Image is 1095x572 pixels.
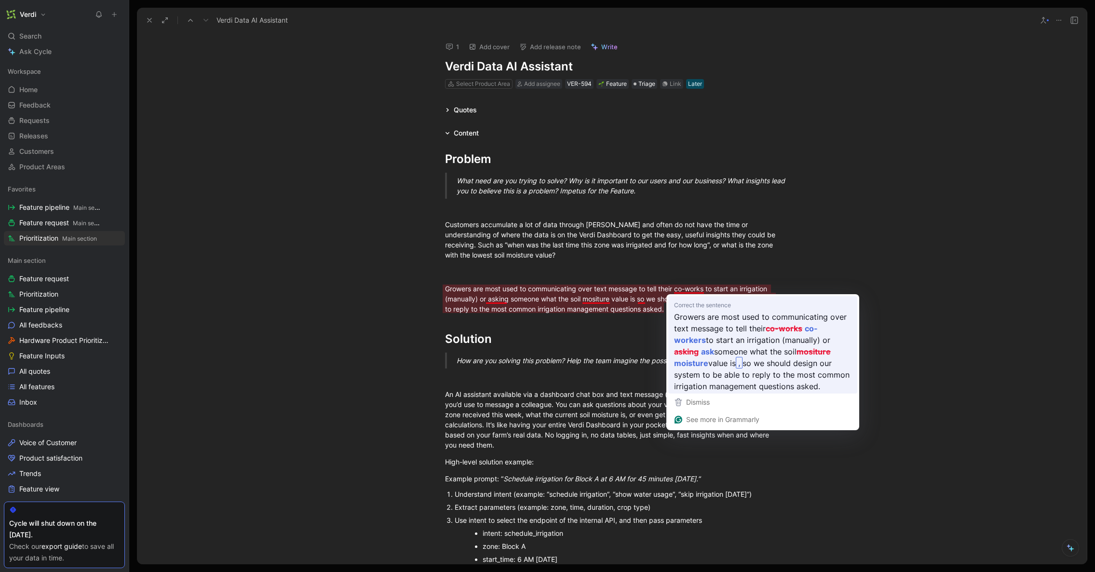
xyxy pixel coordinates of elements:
span: Feedback [19,100,51,110]
div: intent: schedule_irrigation [483,528,760,538]
div: Quotes [454,104,477,116]
div: Workspace [4,64,125,79]
span: Main section [73,219,108,227]
span: Triage [638,79,655,89]
a: All features [4,380,125,394]
div: Understand intent (example: “schedule irrigation”, “show water usage”, “skip irrigation [DATE]”) [455,489,779,499]
span: Feature pipeline [19,305,69,314]
span: Customer view [19,500,66,509]
div: Example prompt: “ [445,474,779,484]
a: Product Areas [4,160,125,174]
a: Feature pipeline [4,302,125,317]
div: Solution [445,330,779,348]
a: Feature pipelineMain section [4,200,125,215]
span: Home [19,85,38,95]
div: 🌱Feature [596,79,629,89]
img: 🌱 [598,81,604,87]
div: Customers accumulate a lot of data through [PERSON_NAME] and often do not have the time or unders... [445,219,779,260]
button: Add release note [515,40,585,54]
div: Cycle will shut down on the [DATE]. [9,518,120,541]
div: Growers are most used to communicating over text message to tell their co-works to start an irrig... [445,284,779,314]
div: Main section [4,253,125,268]
span: Voice of Customer [19,438,77,448]
div: Quotes [441,104,481,116]
div: An AI assistant available via a dashboard chat box and text message (SMS). Use the same language ... [445,389,779,450]
span: Add assignee [524,80,560,87]
div: Feature [598,79,627,89]
a: Requests [4,113,125,128]
span: Product satisfaction [19,453,82,463]
div: Extract parameters (example: zone, time, duration, crop type) [455,502,779,512]
span: Search [19,30,41,42]
span: Inbox [19,397,37,407]
a: Inbox [4,395,125,409]
img: Verdi [6,10,16,19]
span: Write [601,42,618,51]
a: Hardware Product Prioritization [4,333,125,348]
a: Feature requestMain section [4,216,125,230]
span: Main section [8,256,46,265]
span: Favorites [8,184,36,194]
span: All quotes [19,367,50,376]
div: start_time: 6 AM [DATE] [483,554,760,564]
span: Hardware Product Prioritization [19,336,112,345]
div: VER-594 [567,79,592,89]
div: Later [688,79,702,89]
span: Workspace [8,67,41,76]
div: What need are you trying to solve? Why is it important to our users and our business? What insigh... [457,176,790,196]
div: Content [441,127,483,139]
span: All features [19,382,54,392]
a: Releases [4,129,125,143]
div: Favorites [4,182,125,196]
span: Requests [19,116,50,125]
span: Feature pipeline [19,203,101,213]
span: Feature view [19,484,59,494]
div: Use intent to select the endpoint of the internal API, and then pass parameters [455,515,779,525]
a: Feedback [4,98,125,112]
span: Prioritization [19,233,97,244]
div: zone: Block A [483,541,760,551]
a: Trends [4,466,125,481]
button: VerdiVerdi [4,8,49,21]
div: Main sectionFeature requestPrioritizationFeature pipelineAll feedbacksHardware Product Prioritiza... [4,253,125,409]
a: Ask Cycle [4,44,125,59]
a: Feature view [4,482,125,496]
span: Dashboards [8,420,43,429]
button: 1 [441,40,463,54]
div: Problem [445,150,779,168]
span: Main section [62,235,97,242]
div: Content [454,127,479,139]
button: Add cover [464,40,514,54]
em: Schedule irrigation for Block A at 6 AM for 45 minutes [DATE].” [503,475,700,483]
div: Dashboards [4,417,125,432]
a: Feature request [4,272,125,286]
span: Feature Inputs [19,351,65,361]
div: DashboardsVoice of CustomerProduct satisfactionTrendsFeature viewCustomer view [4,417,125,512]
div: How are you solving this problem? Help the team imagine the possibilities and sense the scope. [457,355,790,366]
a: Product satisfaction [4,451,125,465]
span: Ask Cycle [19,46,52,57]
button: Write [586,40,622,54]
a: Home [4,82,125,97]
span: Trends [19,469,41,478]
a: All quotes [4,364,125,379]
div: Check our to save all your data in time. [9,541,120,564]
span: Main section [73,204,108,211]
span: Feature request [19,274,69,284]
div: Select Product Area [456,79,510,89]
a: Customers [4,144,125,159]
a: Feature Inputs [4,349,125,363]
h1: Verdi Data AI Assistant [445,59,779,74]
a: export guide [41,542,82,550]
a: All feedbacks [4,318,125,332]
span: Releases [19,131,48,141]
div: Triage [632,79,657,89]
span: Product Areas [19,162,65,172]
a: Voice of Customer [4,436,125,450]
div: High-level solution example: [445,457,779,467]
a: Customer view [4,497,125,512]
span: Verdi Data AI Assistant [216,14,288,26]
span: All feedbacks [19,320,62,330]
h1: Verdi [20,10,36,19]
div: Link [670,79,681,89]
